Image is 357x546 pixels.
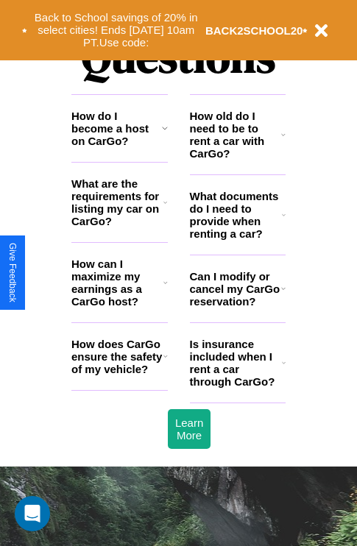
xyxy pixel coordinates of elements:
h3: How old do I need to be to rent a car with CarGo? [190,110,282,160]
div: Give Feedback [7,243,18,302]
h3: Is insurance included when I rent a car through CarGo? [190,338,282,388]
h3: What documents do I need to provide when renting a car? [190,190,283,240]
h3: Can I modify or cancel my CarGo reservation? [190,270,281,308]
button: Back to School savings of 20% in select cities! Ends [DATE] 10am PT.Use code: [27,7,205,53]
div: Open Intercom Messenger [15,496,50,531]
b: BACK2SCHOOL20 [205,24,303,37]
h3: How can I maximize my earnings as a CarGo host? [71,258,163,308]
h3: What are the requirements for listing my car on CarGo? [71,177,163,227]
h3: How do I become a host on CarGo? [71,110,162,147]
button: Learn More [168,409,211,449]
h3: How does CarGo ensure the safety of my vehicle? [71,338,163,375]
